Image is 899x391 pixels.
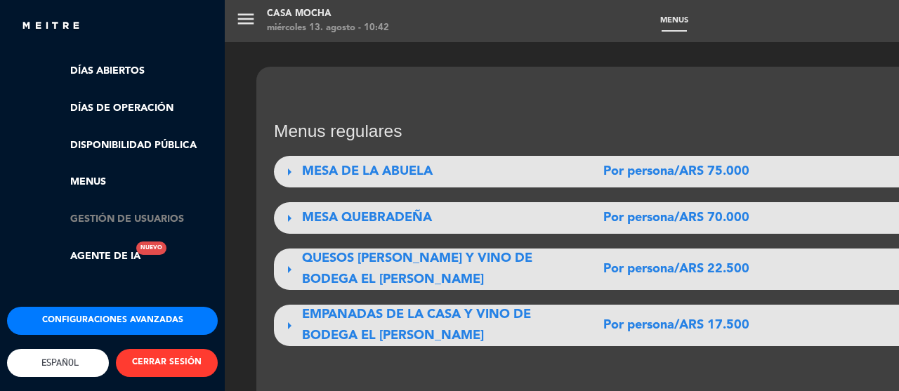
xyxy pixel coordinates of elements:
a: Menus [35,174,218,190]
a: Disponibilidad pública [35,138,218,154]
button: CERRAR SESIÓN [116,349,218,377]
span: Español [38,357,79,368]
a: Agente de IANuevo [35,248,140,265]
a: Gestión de usuarios [35,211,218,227]
button: Configuraciones avanzadas [7,307,218,335]
img: MEITRE [21,21,81,32]
a: Días abiertos [35,63,218,79]
div: Nuevo [136,241,166,255]
a: Días de Operación [35,100,218,117]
